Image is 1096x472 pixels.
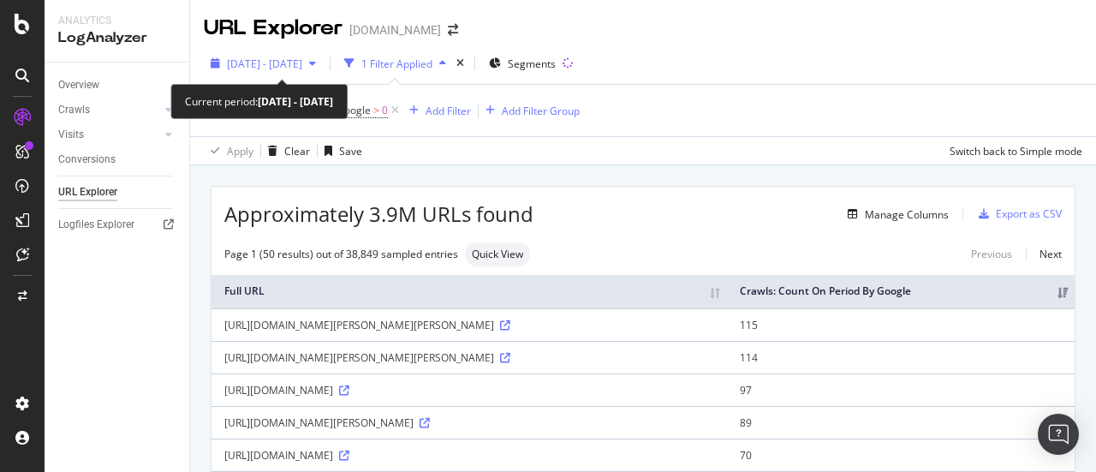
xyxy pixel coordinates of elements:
[224,415,714,430] div: [URL][DOMAIN_NAME][PERSON_NAME]
[58,76,99,94] div: Overview
[58,28,176,48] div: LogAnalyzer
[865,207,949,222] div: Manage Columns
[373,103,379,117] span: >
[185,92,333,111] div: Current period:
[727,373,1075,406] td: 97
[996,206,1062,221] div: Export as CSV
[727,275,1075,308] th: Crawls: Count On Period By Google: activate to sort column ascending
[727,341,1075,373] td: 114
[482,50,563,77] button: Segments
[339,144,362,158] div: Save
[465,242,530,266] div: neutral label
[448,24,458,36] div: arrow-right-arrow-left
[58,126,84,144] div: Visits
[337,50,453,77] button: 1 Filter Applied
[318,137,362,164] button: Save
[943,137,1082,164] button: Switch back to Simple mode
[204,14,342,43] div: URL Explorer
[472,249,523,260] span: Quick View
[382,99,388,122] span: 0
[972,200,1062,228] button: Export as CSV
[224,350,714,365] div: [URL][DOMAIN_NAME][PERSON_NAME][PERSON_NAME]
[227,57,302,71] span: [DATE] - [DATE]
[349,21,441,39] div: [DOMAIN_NAME]
[224,200,533,229] span: Approximately 3.9M URLs found
[1038,414,1079,455] div: Open Intercom Messenger
[284,144,310,158] div: Clear
[224,383,714,397] div: [URL][DOMAIN_NAME]
[58,101,160,119] a: Crawls
[224,318,714,332] div: [URL][DOMAIN_NAME][PERSON_NAME][PERSON_NAME]
[211,275,727,308] th: Full URL: activate to sort column ascending
[204,137,253,164] button: Apply
[224,247,458,261] div: Page 1 (50 results) out of 38,849 sampled entries
[479,100,580,121] button: Add Filter Group
[361,57,432,71] div: 1 Filter Applied
[204,50,323,77] button: [DATE] - [DATE]
[1026,242,1062,266] a: Next
[508,57,556,71] span: Segments
[58,151,116,169] div: Conversions
[727,406,1075,439] td: 89
[227,144,253,158] div: Apply
[402,100,471,121] button: Add Filter
[58,151,177,169] a: Conversions
[58,216,177,234] a: Logfiles Explorer
[258,94,333,109] b: [DATE] - [DATE]
[58,101,90,119] div: Crawls
[58,183,177,201] a: URL Explorer
[58,126,160,144] a: Visits
[950,144,1082,158] div: Switch back to Simple mode
[58,14,176,28] div: Analytics
[58,216,134,234] div: Logfiles Explorer
[224,448,714,463] div: [URL][DOMAIN_NAME]
[727,308,1075,341] td: 115
[261,137,310,164] button: Clear
[426,104,471,118] div: Add Filter
[502,104,580,118] div: Add Filter Group
[453,55,468,72] div: times
[841,204,949,224] button: Manage Columns
[58,76,177,94] a: Overview
[727,439,1075,471] td: 70
[58,183,117,201] div: URL Explorer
